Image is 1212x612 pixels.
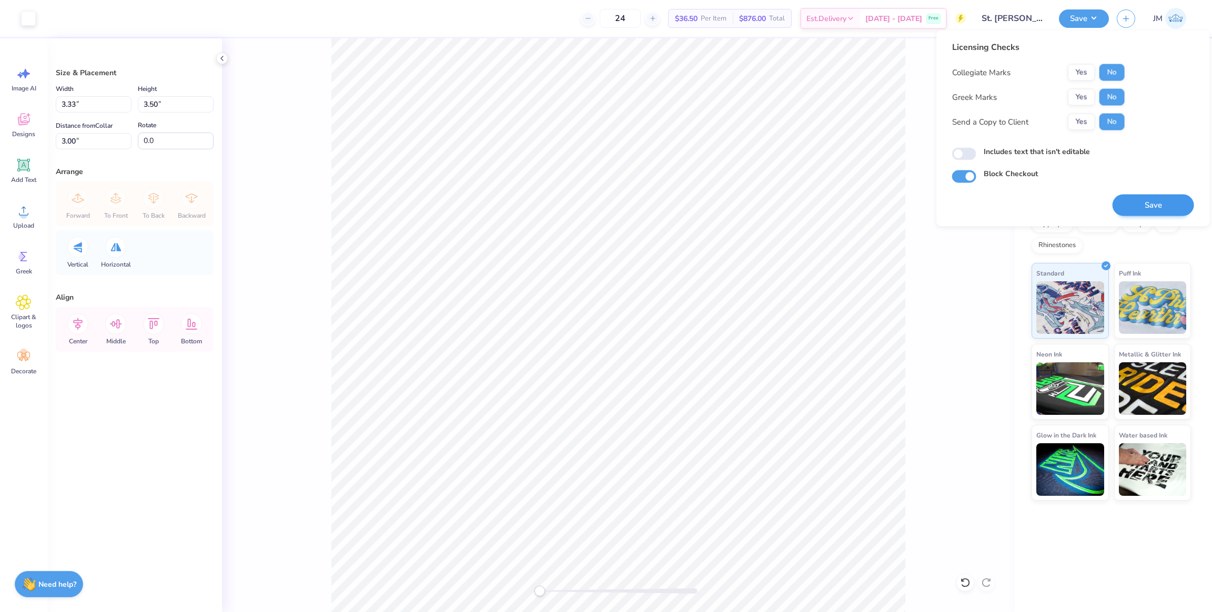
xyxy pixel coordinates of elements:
img: Glow in the Dark Ink [1036,443,1104,496]
img: Puff Ink [1119,281,1187,334]
button: Yes [1068,64,1095,81]
span: Water based Ink [1119,430,1167,441]
span: Bottom [181,337,202,345]
span: Standard [1036,268,1064,279]
span: Vertical [67,260,88,269]
span: Neon Ink [1036,349,1062,360]
img: Neon Ink [1036,362,1104,415]
span: $36.50 [675,13,698,24]
span: Puff Ink [1119,268,1141,279]
span: Middle [106,337,126,345]
span: Designs [12,130,35,138]
button: Save [1113,195,1194,216]
span: Per Item [701,13,726,24]
img: Standard [1036,281,1104,334]
span: Total [769,13,785,24]
button: Yes [1068,114,1095,130]
div: Align [56,292,214,303]
button: No [1099,114,1125,130]
label: Distance from Collar [56,119,113,132]
label: Height [138,83,157,95]
span: $876.00 [739,13,766,24]
button: No [1099,89,1125,106]
label: Block Checkout [984,168,1038,179]
span: Clipart & logos [6,313,41,330]
span: Glow in the Dark Ink [1036,430,1096,441]
div: Licensing Checks [952,41,1125,54]
span: Free [928,15,938,22]
span: Top [148,337,159,345]
input: Untitled Design [974,8,1051,29]
div: Collegiate Marks [952,66,1011,78]
div: Accessibility label [534,586,545,596]
img: Metallic & Glitter Ink [1119,362,1187,415]
button: Yes [1068,89,1095,106]
div: Size & Placement [56,67,214,78]
button: Save [1059,9,1109,28]
span: Metallic & Glitter Ink [1119,349,1181,360]
span: Upload [13,221,34,230]
span: Decorate [11,367,36,375]
div: Arrange [56,166,214,177]
span: Image AI [12,84,36,93]
img: Water based Ink [1119,443,1187,496]
span: Add Text [11,176,36,184]
span: Est. Delivery [806,13,846,24]
span: Center [69,337,87,345]
button: No [1099,64,1125,81]
label: Rotate [138,119,156,131]
div: Rhinestones [1032,238,1083,253]
strong: Need help? [38,579,76,589]
div: Greek Marks [952,91,997,103]
label: Includes text that isn't editable [984,146,1090,157]
div: Send a Copy to Client [952,116,1028,128]
label: Width [56,83,74,95]
input: – – [600,9,641,28]
span: Greek [16,267,32,276]
span: Horizontal [101,260,131,269]
a: JM [1148,8,1191,29]
img: John Michael Binayas [1165,8,1186,29]
span: [DATE] - [DATE] [865,13,922,24]
span: JM [1153,13,1163,25]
